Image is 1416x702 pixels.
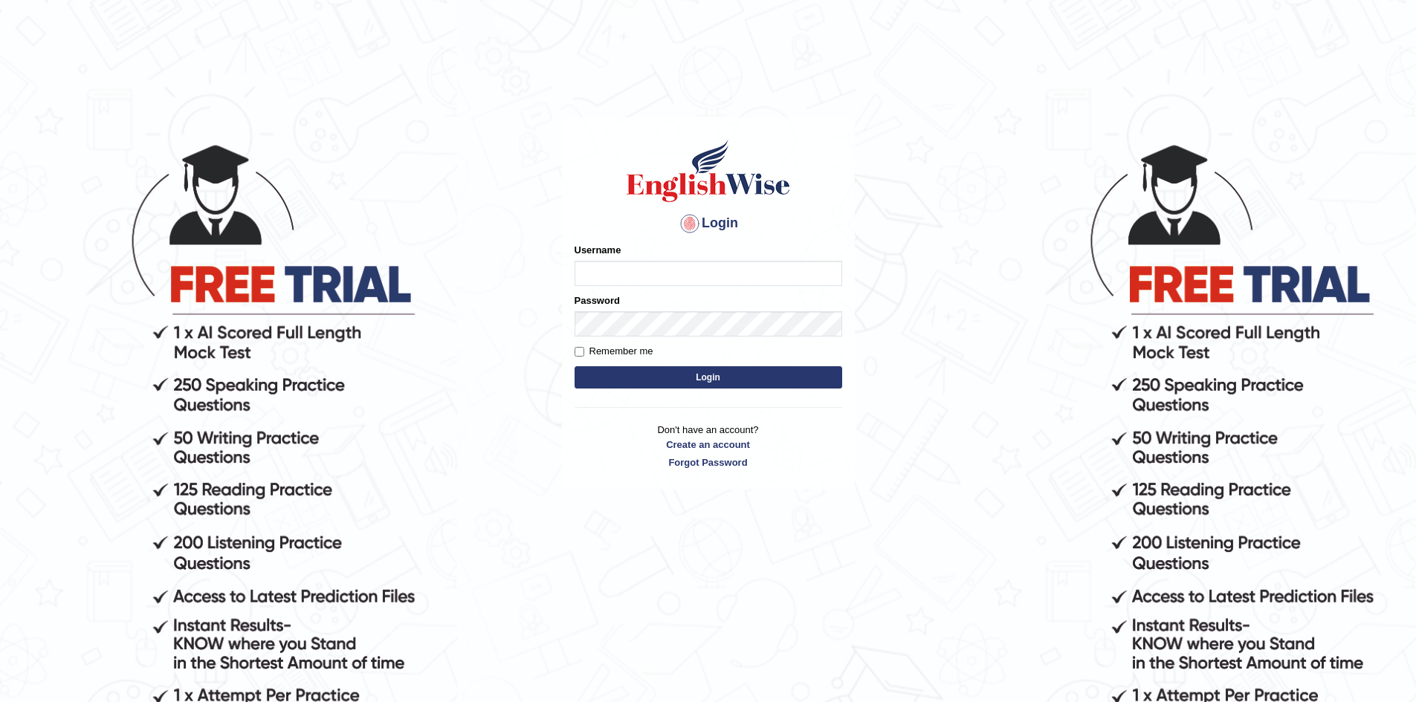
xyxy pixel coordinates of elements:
button: Login [575,366,842,389]
label: Username [575,243,621,257]
p: Don't have an account? [575,423,842,469]
a: Create an account [575,438,842,452]
input: Remember me [575,347,584,357]
label: Password [575,293,620,308]
img: Logo of English Wise sign in for intelligent practice with AI [624,137,793,204]
label: Remember me [575,344,653,359]
a: Forgot Password [575,455,842,469]
h4: Login [575,212,842,235]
